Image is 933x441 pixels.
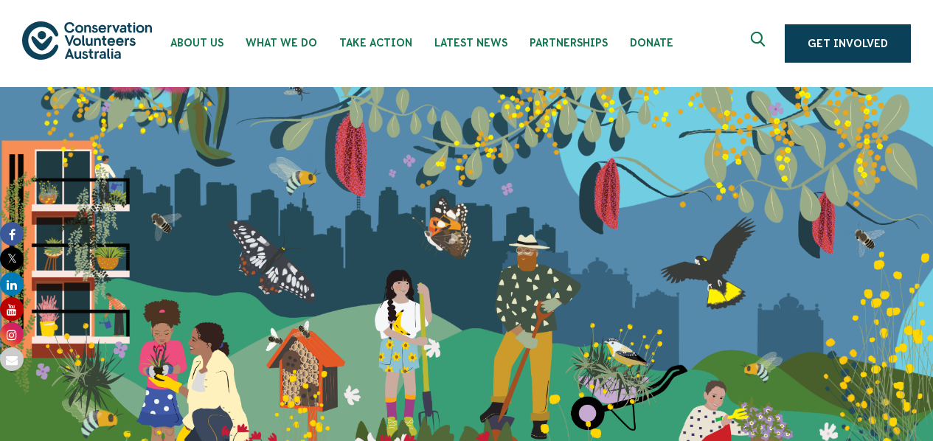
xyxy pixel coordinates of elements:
[170,37,223,49] span: About Us
[22,21,152,59] img: logo.svg
[434,37,507,49] span: Latest News
[630,37,673,49] span: Donate
[246,37,317,49] span: What We Do
[530,37,608,49] span: Partnerships
[751,32,769,55] span: Expand search box
[339,37,412,49] span: Take Action
[785,24,911,63] a: Get Involved
[742,26,777,61] button: Expand search box Close search box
